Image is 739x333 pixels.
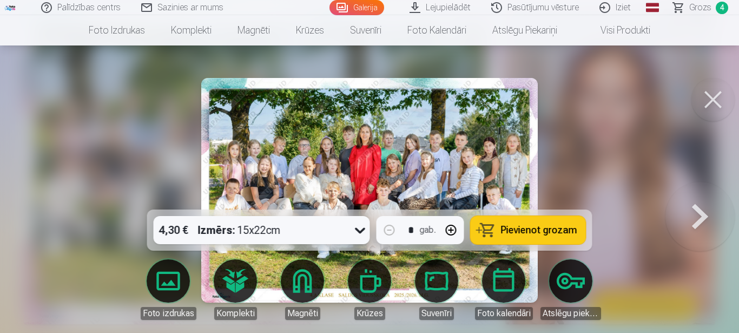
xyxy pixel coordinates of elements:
[198,216,281,244] div: 15x22cm
[540,259,601,320] a: Atslēgu piekariņi
[501,225,577,235] span: Pievienot grozam
[214,307,257,320] div: Komplekti
[475,307,533,320] div: Foto kalendāri
[198,223,235,238] strong: Izmērs :
[283,15,337,45] a: Krūzes
[138,259,199,320] a: Foto izdrukas
[479,15,570,45] a: Atslēgu piekariņi
[76,15,158,45] a: Foto izdrukas
[471,216,586,244] button: Pievienot grozam
[4,4,16,11] img: /fa1
[205,259,266,320] a: Komplekti
[540,307,601,320] div: Atslēgu piekariņi
[141,307,196,320] div: Foto izdrukas
[285,307,320,320] div: Magnēti
[689,1,711,14] span: Grozs
[394,15,479,45] a: Foto kalendāri
[420,224,436,237] div: gab.
[339,259,400,320] a: Krūzes
[419,307,454,320] div: Suvenīri
[337,15,394,45] a: Suvenīri
[154,216,194,244] div: 4,30 €
[354,307,385,320] div: Krūzes
[473,259,534,320] a: Foto kalendāri
[406,259,467,320] a: Suvenīri
[225,15,283,45] a: Magnēti
[272,259,333,320] a: Magnēti
[570,15,663,45] a: Visi produkti
[158,15,225,45] a: Komplekti
[716,2,728,14] span: 4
